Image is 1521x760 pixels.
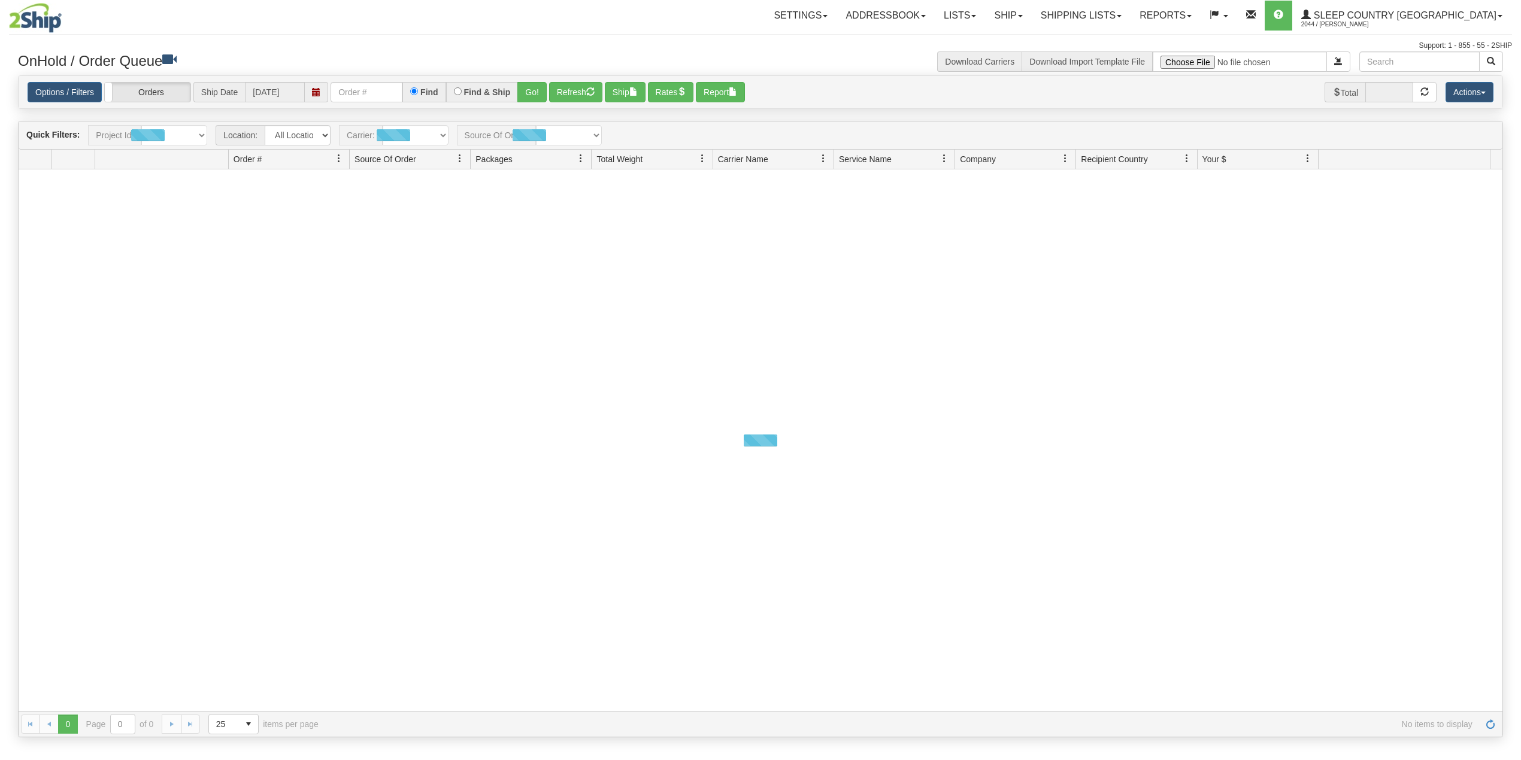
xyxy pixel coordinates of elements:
a: Shipping lists [1032,1,1131,31]
span: items per page [208,714,319,734]
a: Total Weight filter column settings [692,148,713,169]
a: Source Of Order filter column settings [450,148,470,169]
span: Total Weight [596,153,643,165]
input: Order # [331,82,402,102]
span: Page 0 [58,715,77,734]
a: Refresh [1481,715,1500,734]
a: Recipient Country filter column settings [1177,148,1197,169]
div: Support: 1 - 855 - 55 - 2SHIP [9,41,1512,51]
span: select [239,715,258,734]
button: Report [696,82,745,102]
span: Your $ [1202,153,1226,165]
span: 2044 / [PERSON_NAME] [1301,19,1391,31]
a: Settings [765,1,837,31]
label: Find & Ship [464,88,511,96]
span: 25 [216,718,232,730]
span: Order # [234,153,262,165]
a: Company filter column settings [1055,148,1075,169]
label: Quick Filters: [26,129,80,141]
input: Import [1153,51,1327,72]
span: Sleep Country [GEOGRAPHIC_DATA] [1311,10,1496,20]
h3: OnHold / Order Queue [18,51,752,69]
span: Total [1325,82,1366,102]
img: logo2044.jpg [9,3,62,33]
span: Packages [475,153,512,165]
div: grid toolbar [19,121,1502,150]
span: Source Of Order [355,153,416,165]
button: Rates [648,82,694,102]
a: Lists [935,1,985,31]
a: Options / Filters [28,82,102,102]
label: Find [420,88,438,96]
span: Page of 0 [86,714,154,734]
a: Download Import Template File [1029,57,1145,66]
a: Order # filter column settings [329,148,349,169]
a: Addressbook [837,1,935,31]
label: Orders [105,83,190,102]
a: Your $ filter column settings [1298,148,1318,169]
a: Packages filter column settings [571,148,591,169]
span: Page sizes drop down [208,714,259,734]
a: Carrier Name filter column settings [813,148,834,169]
a: Sleep Country [GEOGRAPHIC_DATA] 2044 / [PERSON_NAME] [1292,1,1511,31]
a: Ship [985,1,1031,31]
button: Search [1479,51,1503,72]
span: Carrier Name [718,153,768,165]
span: Recipient Country [1081,153,1147,165]
button: Refresh [549,82,602,102]
button: Go! [517,82,547,102]
a: Service Name filter column settings [934,148,955,169]
span: Company [960,153,996,165]
span: Location: [216,125,265,145]
a: Reports [1131,1,1201,31]
span: No items to display [335,719,1472,729]
button: Ship [605,82,646,102]
button: Actions [1446,82,1493,102]
span: Ship Date [193,82,245,102]
span: Service Name [839,153,892,165]
a: Download Carriers [945,57,1014,66]
input: Search [1359,51,1480,72]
